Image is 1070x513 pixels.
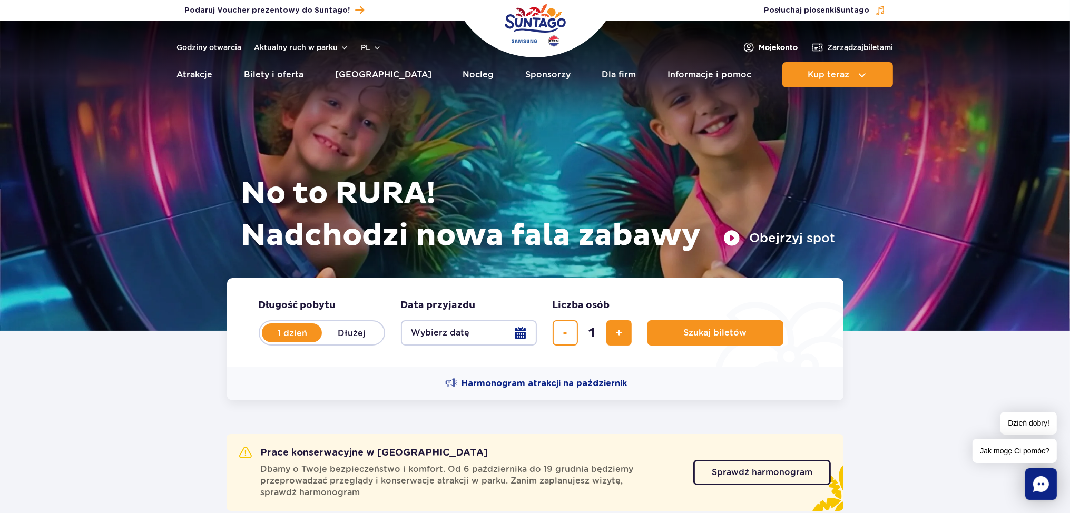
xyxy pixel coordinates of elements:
[606,320,632,346] button: dodaj bilet
[808,70,849,80] span: Kup teraz
[322,322,382,344] label: Dłużej
[1025,468,1057,500] div: Chat
[742,41,798,54] a: Mojekonto
[782,62,893,87] button: Kup teraz
[828,42,894,53] span: Zarządzaj biletami
[254,43,349,52] button: Aktualny ruch w parku
[462,378,627,389] span: Harmonogram atrakcji na październik
[463,62,494,87] a: Nocleg
[263,322,323,344] label: 1 dzień
[361,42,381,53] button: pl
[647,320,783,346] button: Szukaj biletów
[227,278,843,367] form: Planowanie wizyty w Park of Poland
[239,447,488,459] h2: Prace konserwacyjne w [GEOGRAPHIC_DATA]
[553,320,578,346] button: usuń bilet
[177,62,213,87] a: Atrakcje
[445,377,627,390] a: Harmonogram atrakcji na październik
[764,5,870,16] span: Posłuchaj piosenki
[244,62,303,87] a: Bilety i oferta
[177,42,242,53] a: Godziny otwarcia
[241,173,836,257] h1: No to RURA! Nadchodzi nowa fala zabawy
[401,299,476,312] span: Data przyjazdu
[1000,412,1057,435] span: Dzień dobry!
[185,3,365,17] a: Podaruj Voucher prezentowy do Suntago!
[693,460,831,485] a: Sprawdź harmonogram
[837,7,870,14] span: Suntago
[973,439,1057,463] span: Jak mogę Ci pomóc?
[260,463,681,498] span: Dbamy o Twoje bezpieczeństwo i komfort. Od 6 października do 19 grudnia będziemy przeprowadzać pr...
[723,230,836,246] button: Obejrzyj spot
[712,468,812,477] span: Sprawdź harmonogram
[811,41,894,54] a: Zarządzajbiletami
[553,299,610,312] span: Liczba osób
[185,5,350,16] span: Podaruj Voucher prezentowy do Suntago!
[684,328,747,338] span: Szukaj biletów
[259,299,336,312] span: Długość pobytu
[525,62,571,87] a: Sponsorzy
[667,62,751,87] a: Informacje i pomoc
[764,5,886,16] button: Posłuchaj piosenkiSuntago
[335,62,431,87] a: [GEOGRAPHIC_DATA]
[602,62,636,87] a: Dla firm
[401,320,537,346] button: Wybierz datę
[759,42,798,53] span: Moje konto
[580,320,605,346] input: liczba biletów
